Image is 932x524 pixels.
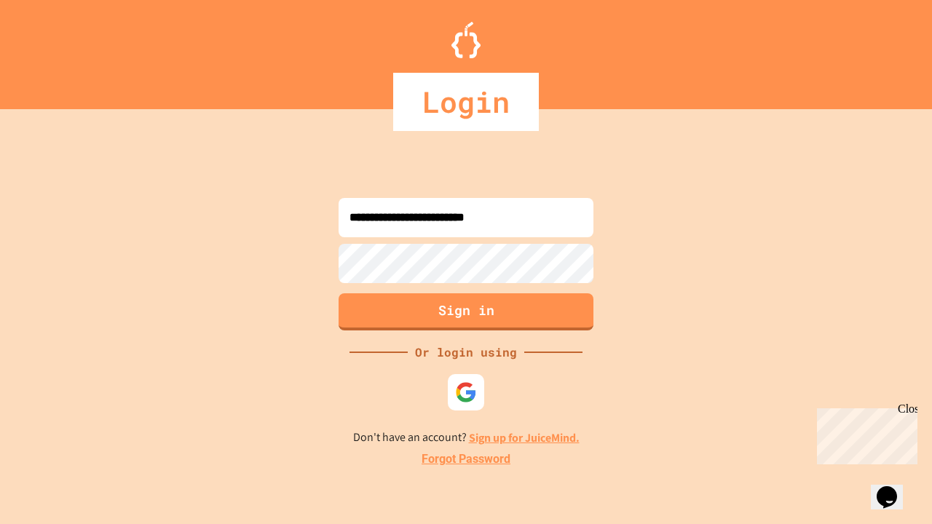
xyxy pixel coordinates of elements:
button: Sign in [339,293,593,330]
iframe: chat widget [811,402,917,464]
p: Don't have an account? [353,429,580,447]
div: Login [393,73,539,131]
img: Logo.svg [451,22,481,58]
a: Forgot Password [422,450,510,468]
div: Chat with us now!Close [6,6,100,92]
a: Sign up for JuiceMind. [469,430,580,445]
iframe: chat widget [871,466,917,509]
img: google-icon.svg [455,381,477,403]
div: Or login using [408,344,524,361]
